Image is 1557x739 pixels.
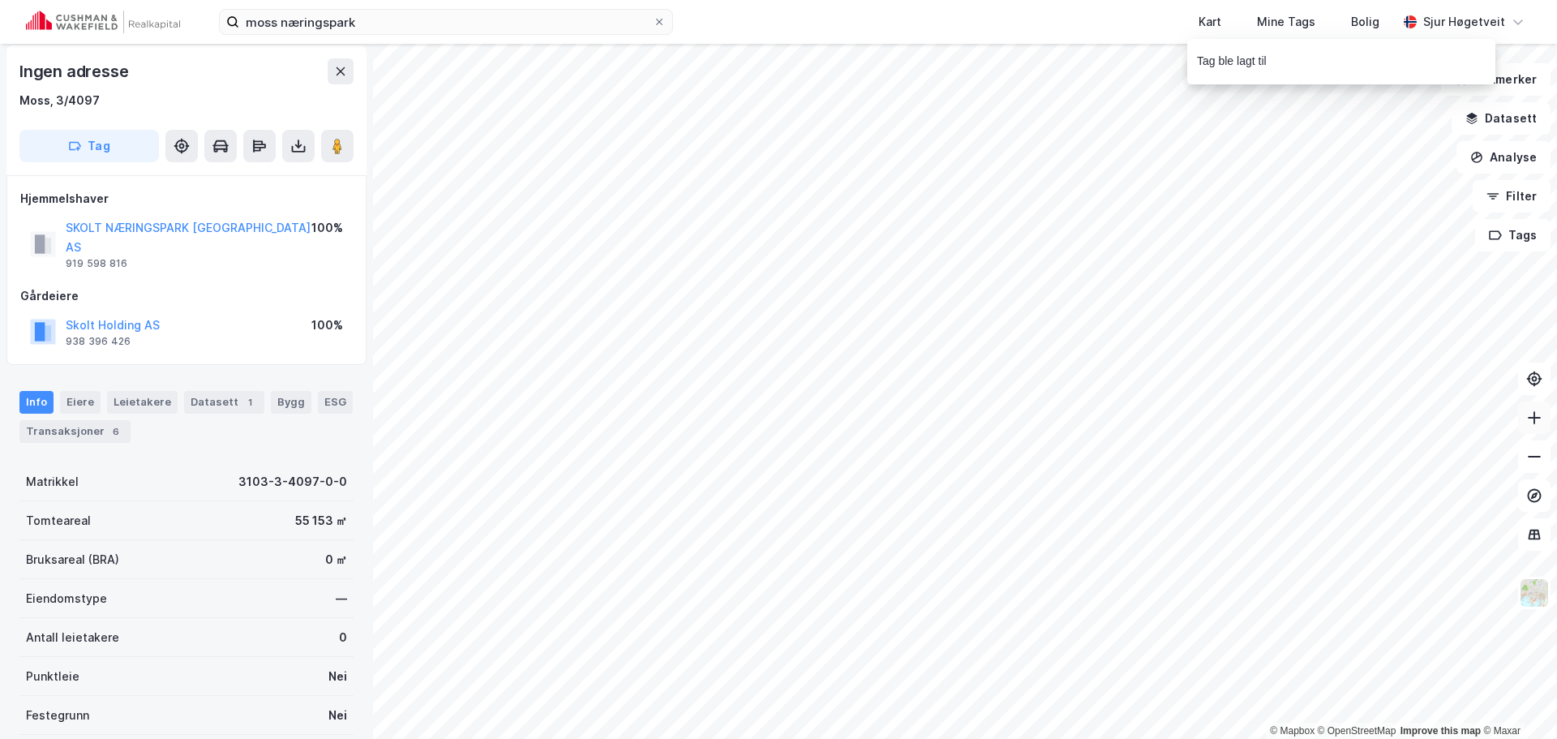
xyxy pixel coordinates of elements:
[26,628,119,647] div: Antall leietakere
[325,550,347,569] div: 0 ㎡
[1197,52,1267,71] div: Tag ble lagt til
[242,394,258,410] div: 1
[19,91,100,110] div: Moss, 3/4097
[238,472,347,492] div: 3103-3-4097-0-0
[328,706,347,725] div: Nei
[107,391,178,414] div: Leietakere
[26,511,91,531] div: Tomteareal
[1257,12,1315,32] div: Mine Tags
[26,589,107,608] div: Eiendomstype
[339,628,347,647] div: 0
[26,472,79,492] div: Matrikkel
[1270,725,1315,737] a: Mapbox
[66,257,127,270] div: 919 598 816
[184,391,264,414] div: Datasett
[26,11,180,33] img: cushman-wakefield-realkapital-logo.202ea83816669bd177139c58696a8fa1.svg
[26,550,119,569] div: Bruksareal (BRA)
[239,10,653,34] input: Søk på adresse, matrikkel, gårdeiere, leietakere eller personer
[328,667,347,686] div: Nei
[1519,578,1550,608] img: Z
[19,58,131,84] div: Ingen adresse
[295,511,347,531] div: 55 153 ㎡
[1473,180,1551,213] button: Filter
[1452,102,1551,135] button: Datasett
[311,218,343,238] div: 100%
[66,335,131,348] div: 938 396 426
[1476,661,1557,739] div: Kontrollprogram for chat
[1400,725,1481,737] a: Improve this map
[26,667,79,686] div: Punktleie
[20,189,353,208] div: Hjemmelshaver
[20,286,353,306] div: Gårdeiere
[271,391,311,414] div: Bygg
[1199,12,1221,32] div: Kart
[19,130,159,162] button: Tag
[19,391,54,414] div: Info
[1456,141,1551,174] button: Analyse
[1475,219,1551,251] button: Tags
[26,706,89,725] div: Festegrunn
[318,391,353,414] div: ESG
[311,316,343,335] div: 100%
[1351,12,1379,32] div: Bolig
[1476,661,1557,739] iframe: Chat Widget
[19,420,131,443] div: Transaksjoner
[336,589,347,608] div: —
[1423,12,1505,32] div: Sjur Høgetveit
[60,391,101,414] div: Eiere
[108,423,124,440] div: 6
[1318,725,1396,737] a: OpenStreetMap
